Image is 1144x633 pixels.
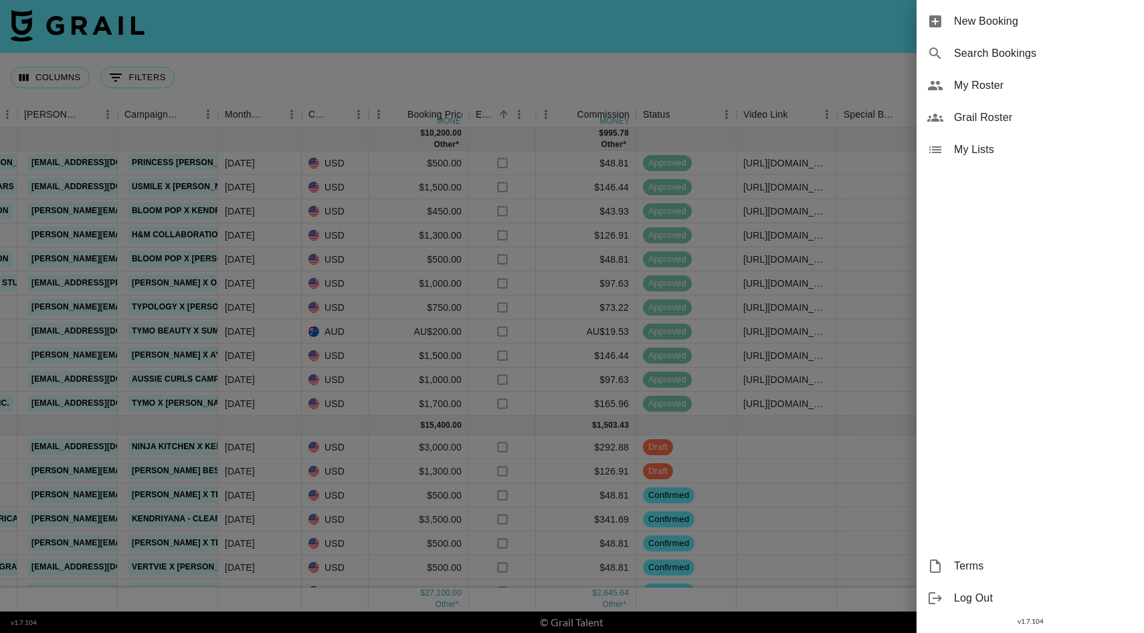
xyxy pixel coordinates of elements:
[917,37,1144,70] div: Search Bookings
[954,590,1133,606] span: Log Out
[917,5,1144,37] div: New Booking
[917,70,1144,102] div: My Roster
[954,142,1133,158] span: My Lists
[917,550,1144,582] div: Terms
[917,582,1144,614] div: Log Out
[954,558,1133,574] span: Terms
[917,134,1144,166] div: My Lists
[917,614,1144,628] div: v 1.7.104
[954,110,1133,126] span: Grail Roster
[954,45,1133,61] span: Search Bookings
[954,78,1133,94] span: My Roster
[917,102,1144,134] div: Grail Roster
[954,13,1133,29] span: New Booking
